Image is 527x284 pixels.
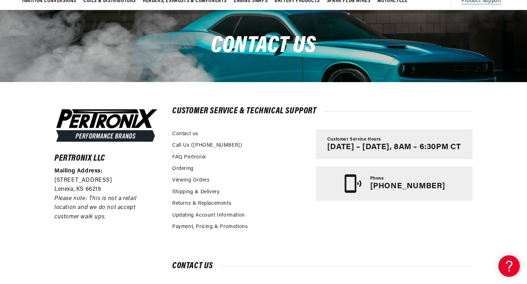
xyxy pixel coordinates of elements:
[172,188,219,196] a: Shipping & Delivery
[327,143,461,152] p: [DATE] – [DATE], 8AM – 6:30PM CT
[211,34,316,58] span: Contact us
[172,153,206,161] a: FAQ Pertronix
[172,200,231,208] a: Returns & Replacements
[172,212,245,219] a: Updating Account Information
[172,165,194,173] a: Ordering
[370,182,445,191] p: [PHONE_NUMBER]
[316,166,473,201] a: Phone [PHONE_NUMBER]
[54,185,159,194] p: Lenexa, KS 66219
[172,142,242,150] a: Call Us ([PHONE_NUMBER])
[327,137,381,143] span: Customer Service Hours
[172,108,473,115] h2: Customer Service & Technical Support
[54,176,159,185] p: [STREET_ADDRESS]
[54,168,103,174] strong: Mailing Address:
[54,196,137,220] em: Please note: This is not a retail location and we do not accept customer walk ups.
[54,155,159,162] h6: Pertronix LLC
[172,130,198,138] a: Contact us
[172,176,209,184] a: Viewing Orders
[172,223,248,231] a: Payment, Pricing & Promotions
[172,262,473,270] h2: Contact us
[370,176,384,182] span: Phone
